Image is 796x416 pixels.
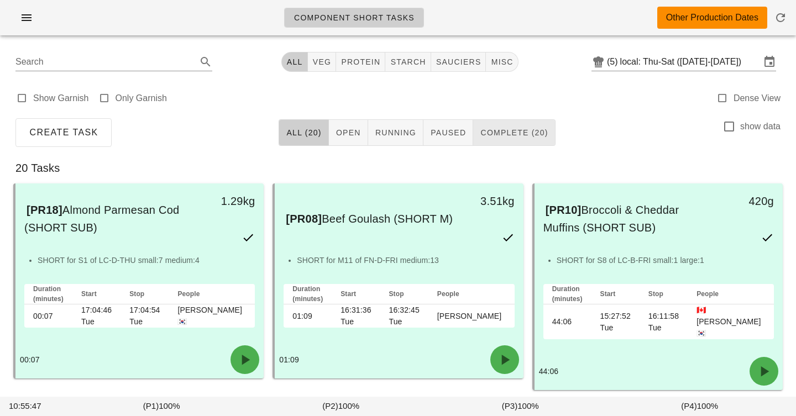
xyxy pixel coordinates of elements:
[336,128,361,137] span: Open
[543,304,591,339] td: 44:06
[375,128,416,137] span: Running
[666,11,758,24] div: Other Production Dates
[72,398,252,415] div: (P1) 100%
[284,8,424,28] a: Component Short Tasks
[29,128,98,138] span: Create Task
[430,128,466,137] span: Paused
[24,204,179,234] span: Almond Parmesan Cod (SHORT SUB)
[341,57,380,66] span: protein
[607,56,620,67] div: (5)
[332,304,380,328] td: 16:31:36 Tue
[275,341,523,378] div: 01:09
[480,128,548,137] span: Complete (20)
[72,304,121,328] td: 17:04:46 Tue
[431,52,486,72] button: sauciers
[380,304,428,328] td: 16:32:45 Tue
[535,352,783,390] div: 44:06
[322,213,453,225] span: Beef Goulash (SHORT M)
[368,119,423,146] button: Running
[591,284,640,304] th: Start
[467,192,514,210] div: 3.51kg
[169,284,250,304] th: People
[688,284,769,304] th: People
[308,52,337,72] button: veg
[490,57,513,66] span: misc
[284,304,332,328] td: 01:09
[740,121,781,132] label: show data
[473,119,555,146] button: Complete (20)
[252,398,431,415] div: (P2) 100%
[385,52,431,72] button: starch
[297,254,514,266] li: SHORT for M11 of FN-D-FRI medium:13
[428,284,510,304] th: People
[423,119,473,146] button: Paused
[510,284,543,304] th: Note
[486,52,518,72] button: misc
[33,93,89,104] label: Show Garnish
[312,57,332,66] span: veg
[294,13,415,22] span: Component Short Tasks
[543,284,591,304] th: Duration (minutes)
[436,57,481,66] span: sauciers
[688,304,769,339] td: 🇨🇦[PERSON_NAME]🇰🇷
[428,304,510,328] td: [PERSON_NAME]
[610,398,790,415] div: (P4) 100%
[116,93,167,104] label: Only Garnish
[7,150,789,186] div: 20 Tasks
[591,304,640,339] td: 15:27:52 Tue
[284,284,332,304] th: Duration (minutes)
[726,192,774,210] div: 420g
[169,304,250,328] td: [PERSON_NAME]🇰🇷
[24,204,62,216] span: [PR18]
[251,284,284,304] th: Note
[286,128,321,137] span: All (20)
[543,204,679,234] span: Broccoli & Cheddar Muffins (SHORT SUB)
[281,52,308,72] button: All
[336,52,385,72] button: protein
[640,284,688,304] th: Stop
[390,57,426,66] span: starch
[38,254,255,266] li: SHORT for S1 of LC-D-THU small:7 medium:4
[207,192,255,210] div: 1.29kg
[24,284,72,304] th: Duration (minutes)
[380,284,428,304] th: Stop
[7,398,72,415] div: 10:55:47
[24,304,72,328] td: 00:07
[286,57,303,66] span: All
[557,254,774,266] li: SHORT for S8 of LC-B-FRI small:1 large:1
[279,119,328,146] button: All (20)
[284,213,322,225] span: [PR08]
[15,341,264,378] div: 00:07
[332,284,380,304] th: Start
[121,284,169,304] th: Stop
[543,204,582,216] span: [PR10]
[15,118,112,147] button: Create Task
[640,304,688,339] td: 16:11:58 Tue
[329,119,368,146] button: Open
[72,284,121,304] th: Start
[734,93,781,104] label: Dense View
[431,398,610,415] div: (P3) 100%
[121,304,169,328] td: 17:04:54 Tue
